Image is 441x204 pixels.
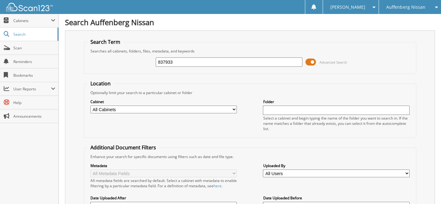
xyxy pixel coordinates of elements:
h1: Search Auffenberg Nissan [65,17,435,27]
iframe: Chat Widget [410,174,441,204]
legend: Additional Document Filters [87,144,159,151]
label: Cabinet [90,99,237,104]
span: Bookmarks [13,73,55,78]
span: Announcements [13,114,55,119]
span: Advanced Search [319,60,347,65]
span: Auffenberg Nissan [386,5,425,9]
label: Folder [263,99,409,104]
label: Date Uploaded After [90,195,237,201]
div: Optionally limit your search to a particular cabinet or folder [87,90,413,95]
img: scan123-logo-white.svg [6,3,53,11]
label: Date Uploaded Before [263,195,409,201]
span: [PERSON_NAME] [330,5,365,9]
span: Cabinets [13,18,51,23]
legend: Location [87,80,114,87]
a: here [214,183,222,188]
span: Scan [13,45,55,51]
div: Searches all cabinets, folders, files, metadata, and keywords [87,48,413,54]
span: Search [13,32,54,37]
span: Reminders [13,59,55,64]
div: Enhance your search for specific documents using filters such as date and file type. [87,154,413,159]
label: Metadata [90,163,237,168]
label: Uploaded By [263,163,409,168]
legend: Search Term [87,39,123,45]
span: Help [13,100,55,105]
div: All metadata fields are searched by default. Select a cabinet with metadata to enable filtering b... [90,178,237,188]
div: Select a cabinet and begin typing the name of the folder you want to search in. If the name match... [263,116,409,131]
span: User Reports [13,86,51,92]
